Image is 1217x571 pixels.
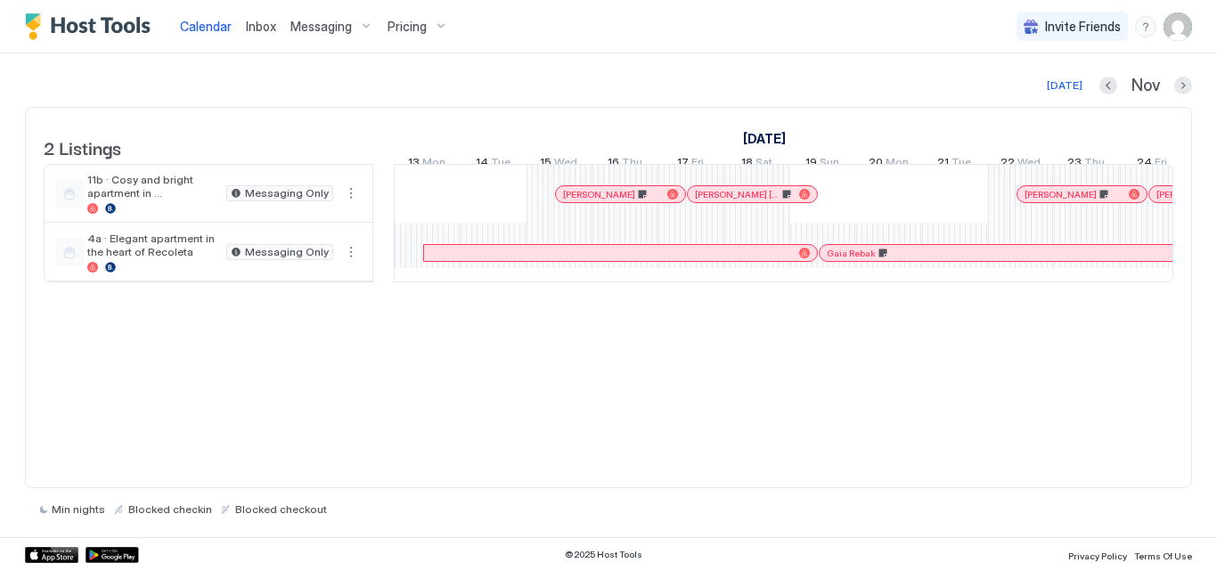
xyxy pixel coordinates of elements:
[608,155,619,174] span: 16
[476,155,488,174] span: 14
[340,183,362,204] div: menu
[739,126,790,151] a: October 13, 2025
[1068,551,1127,561] span: Privacy Policy
[180,17,232,36] a: Calendar
[952,155,971,174] span: Tue
[340,241,362,263] button: More options
[340,241,362,263] div: menu
[554,155,577,174] span: Wed
[404,151,450,177] a: October 13, 2025
[87,232,219,258] span: 4a · Elegant apartment in the heart of Recoleta
[737,151,777,177] a: October 18, 2025
[1174,77,1192,94] button: Next month
[246,19,276,34] span: Inbox
[25,13,159,40] a: Host Tools Logo
[535,151,582,177] a: October 15, 2025
[820,155,839,174] span: Sun
[128,502,212,516] span: Blocked checkin
[1017,155,1041,174] span: Wed
[1164,12,1192,41] div: User profile
[540,155,551,174] span: 15
[691,155,704,174] span: Fri
[1134,551,1192,561] span: Terms Of Use
[1045,19,1121,35] span: Invite Friends
[408,155,420,174] span: 13
[1067,155,1082,174] span: 23
[471,151,515,177] a: October 14, 2025
[290,19,352,35] span: Messaging
[235,502,327,516] span: Blocked checkout
[340,183,362,204] button: More options
[886,155,909,174] span: Mon
[756,155,772,174] span: Sat
[563,189,635,200] span: [PERSON_NAME]
[1025,189,1097,200] span: [PERSON_NAME]
[1135,16,1156,37] div: menu
[1044,75,1085,96] button: [DATE]
[673,151,708,177] a: October 17, 2025
[1155,155,1167,174] span: Fri
[25,547,78,563] a: App Store
[44,134,121,160] span: 2 Listings
[801,151,844,177] a: October 19, 2025
[996,151,1045,177] a: October 22, 2025
[869,155,883,174] span: 20
[937,155,949,174] span: 21
[491,155,510,174] span: Tue
[1001,155,1015,174] span: 22
[741,155,753,174] span: 18
[805,155,817,174] span: 19
[1137,155,1152,174] span: 24
[52,502,105,516] span: Min nights
[565,549,642,560] span: © 2025 Host Tools
[622,155,642,174] span: Thu
[1099,77,1117,94] button: Previous month
[180,19,232,34] span: Calendar
[1132,151,1172,177] a: October 24, 2025
[422,155,445,174] span: Mon
[388,19,427,35] span: Pricing
[827,248,876,259] span: Gaia Rebak
[86,547,139,563] a: Google Play Store
[1134,545,1192,564] a: Terms Of Use
[87,173,219,200] span: 11b · Cosy and bright apartment in [GEOGRAPHIC_DATA]
[933,151,976,177] a: October 21, 2025
[1084,155,1105,174] span: Thu
[864,151,913,177] a: October 20, 2025
[1068,545,1127,564] a: Privacy Policy
[246,17,276,36] a: Inbox
[1131,76,1160,96] span: Nov
[603,151,647,177] a: October 16, 2025
[1047,77,1082,94] div: [DATE]
[695,189,780,200] span: [PERSON_NAME] [PERSON_NAME]
[1063,151,1109,177] a: October 23, 2025
[677,155,689,174] span: 17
